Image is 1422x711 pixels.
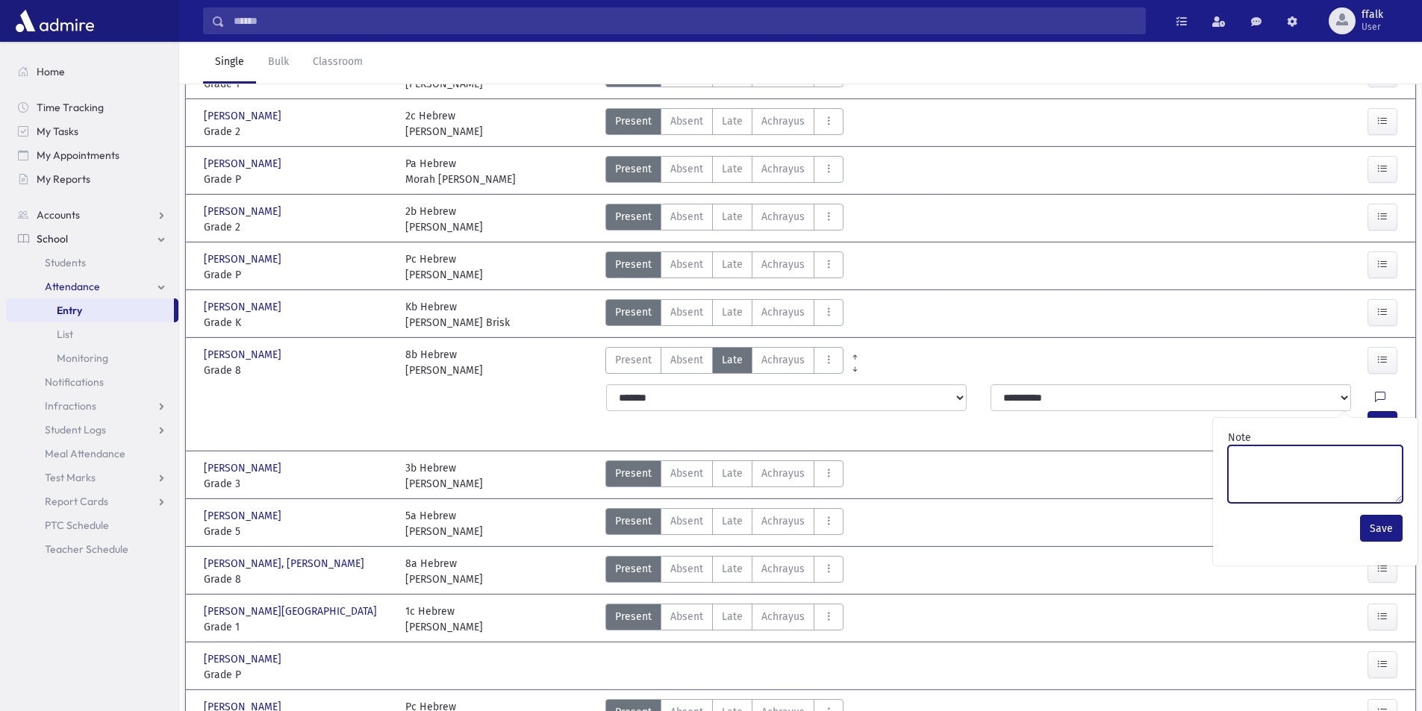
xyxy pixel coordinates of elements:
[6,537,178,561] a: Teacher Schedule
[6,143,178,167] a: My Appointments
[670,209,703,225] span: Absent
[605,156,843,187] div: AttTypes
[615,304,652,320] span: Present
[6,227,178,251] a: School
[204,651,284,667] span: [PERSON_NAME]
[722,304,743,320] span: Late
[6,203,178,227] a: Accounts
[45,471,96,484] span: Test Marks
[722,466,743,481] span: Late
[204,156,284,172] span: [PERSON_NAME]
[204,619,390,635] span: Grade 1
[605,204,843,235] div: AttTypes
[405,460,483,492] div: 3b Hebrew [PERSON_NAME]
[605,108,843,140] div: AttTypes
[6,119,178,143] a: My Tasks
[203,42,256,84] a: Single
[615,209,652,225] span: Present
[722,209,743,225] span: Late
[722,352,743,368] span: Late
[6,418,178,442] a: Student Logs
[45,280,100,293] span: Attendance
[670,609,703,624] span: Absent
[204,571,390,587] span: Grade 8
[37,65,65,78] span: Home
[6,394,178,418] a: Infractions
[670,561,703,577] span: Absent
[722,513,743,529] span: Late
[45,423,106,436] span: Student Logs
[670,352,703,368] span: Absent
[722,561,743,577] span: Late
[204,204,284,219] span: [PERSON_NAME]
[761,609,805,624] span: Achrayus
[6,167,178,191] a: My Reports
[722,609,743,624] span: Late
[761,209,805,225] span: Achrayus
[615,161,652,177] span: Present
[670,257,703,272] span: Absent
[37,172,90,186] span: My Reports
[615,257,652,272] span: Present
[605,460,843,492] div: AttTypes
[761,466,805,481] span: Achrayus
[45,495,108,508] span: Report Cards
[405,204,483,235] div: 2b Hebrew [PERSON_NAME]
[1360,515,1403,542] button: Save
[761,513,805,529] span: Achrayus
[204,315,390,331] span: Grade K
[37,101,104,114] span: Time Tracking
[605,251,843,283] div: AttTypes
[761,257,805,272] span: Achrayus
[605,347,843,378] div: AttTypes
[204,556,367,571] span: [PERSON_NAME], [PERSON_NAME]
[204,124,390,140] span: Grade 2
[57,304,82,317] span: Entry
[204,219,390,235] span: Grade 2
[615,352,652,368] span: Present
[761,113,805,129] span: Achrayus
[204,476,390,492] span: Grade 3
[605,508,843,539] div: AttTypes
[761,304,805,320] span: Achrayus
[45,542,128,556] span: Teacher Schedule
[6,298,174,322] a: Entry
[45,256,86,269] span: Students
[6,370,178,394] a: Notifications
[37,125,78,138] span: My Tasks
[6,322,178,346] a: List
[670,161,703,177] span: Absent
[1362,21,1383,33] span: User
[204,363,390,378] span: Grade 8
[1228,430,1251,445] label: Note
[6,442,178,466] a: Meal Attendance
[37,148,119,162] span: My Appointments
[204,524,390,539] span: Grade 5
[45,375,104,389] span: Notifications
[6,466,178,489] a: Test Marks
[615,113,652,129] span: Present
[6,275,178,298] a: Attendance
[615,561,652,577] span: Present
[204,460,284,476] span: [PERSON_NAME]
[761,561,805,577] span: Achrayus
[225,7,1145,34] input: Search
[204,299,284,315] span: [PERSON_NAME]
[6,489,178,513] a: Report Cards
[670,113,703,129] span: Absent
[301,42,375,84] a: Classroom
[256,42,301,84] a: Bulk
[405,508,483,539] div: 5a Hebrew [PERSON_NAME]
[204,267,390,283] span: Grade P
[605,604,843,635] div: AttTypes
[57,351,108,365] span: Monitoring
[615,513,652,529] span: Present
[204,172,390,187] span: Grade P
[57,328,73,341] span: List
[204,604,380,619] span: [PERSON_NAME][GEOGRAPHIC_DATA]
[722,113,743,129] span: Late
[405,556,483,587] div: 8a Hebrew [PERSON_NAME]
[1362,9,1383,21] span: ffalk
[722,161,743,177] span: Late
[405,299,510,331] div: Kb Hebrew [PERSON_NAME] Brisk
